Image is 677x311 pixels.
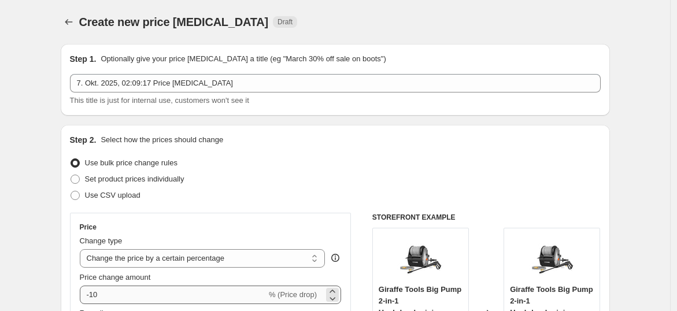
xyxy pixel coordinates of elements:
h6: STOREFRONT EXAMPLE [372,213,601,222]
input: -15 [80,286,267,304]
span: Price change amount [80,273,151,282]
span: Use bulk price change rules [85,158,177,167]
span: Create new price [MEDICAL_DATA] [79,16,269,28]
button: Price change jobs [61,14,77,30]
img: 61bcTY-5f_L_80x.jpg [529,234,575,280]
span: This title is just for internal use, customers won't see it [70,96,249,105]
h2: Step 1. [70,53,97,65]
p: Optionally give your price [MEDICAL_DATA] a title (eg "March 30% off sale on boots") [101,53,386,65]
p: Select how the prices should change [101,134,223,146]
img: 61bcTY-5f_L_80x.jpg [397,234,443,280]
h2: Step 2. [70,134,97,146]
span: Set product prices individually [85,175,184,183]
span: % (Price drop) [269,290,317,299]
span: Draft [278,17,293,27]
span: Use CSV upload [85,191,140,199]
div: help [330,252,341,264]
span: Change type [80,236,123,245]
input: 30% off holiday sale [70,74,601,92]
h3: Price [80,223,97,232]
